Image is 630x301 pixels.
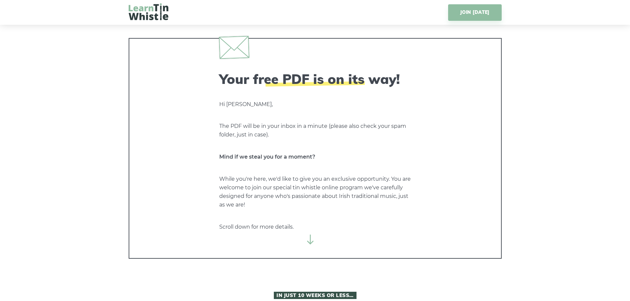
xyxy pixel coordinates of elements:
a: JOIN [DATE] [448,4,501,21]
img: LearnTinWhistle.com [129,3,168,20]
img: envelope.svg [219,36,249,59]
p: Scroll down for more details. [219,223,411,231]
h2: Your free PDF is on its way! [219,71,411,87]
p: The PDF will be in your inbox in a minute (please also check your spam folder, just in case). [219,122,411,139]
p: While you're here, we'd like to give you an exclusive opportunity. You are welcome to join our sp... [219,175,411,209]
p: Hi [PERSON_NAME], [219,100,411,109]
span: In Just 10 Weeks or Less… [274,292,357,299]
strong: Mind if we steal you for a moment? [219,154,315,160]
